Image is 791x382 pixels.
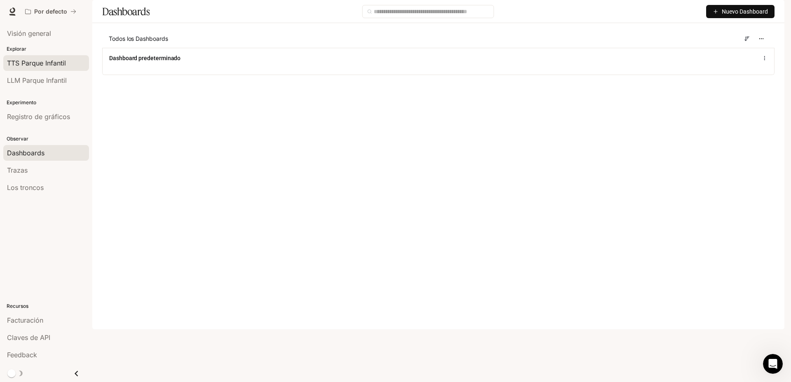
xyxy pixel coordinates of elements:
span: Nuevo Dashboard [722,7,768,16]
span: Todos los Dashboards [109,35,168,43]
button: Todos los espacios de trabajo [21,3,80,20]
iframe: Intercom live chat [763,354,783,374]
h1: Dashboards [102,3,150,20]
button: Nuevo Dashboard [706,5,775,18]
p: Por defecto [34,8,67,15]
a: Dashboard predeterminado [109,54,180,62]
